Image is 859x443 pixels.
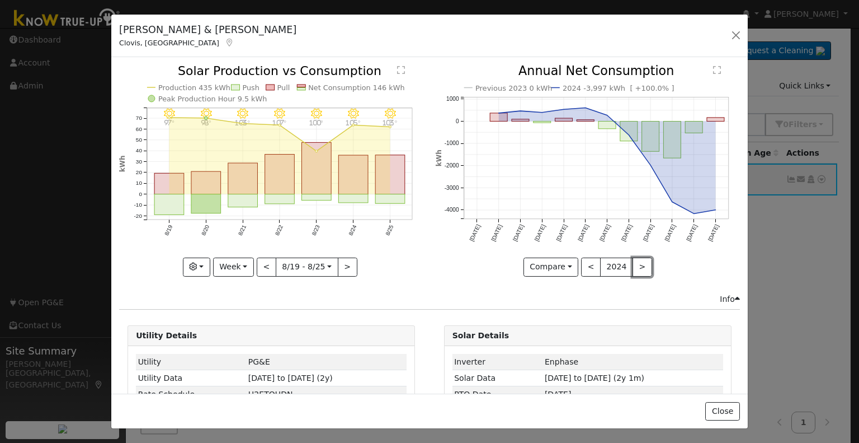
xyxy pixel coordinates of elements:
[201,109,212,120] i: 8/20 - Clear
[670,200,674,204] circle: onclick=""
[452,354,543,370] td: Inverter
[265,155,295,194] rect: onclick=""
[196,120,216,126] p: 98°
[648,163,653,167] circle: onclick=""
[265,194,295,204] rect: onclick=""
[446,96,459,102] text: 1000
[257,258,276,277] button: <
[397,66,405,74] text: 
[204,116,207,120] circle: onclick=""
[633,258,652,277] button: >
[545,374,644,383] span: [DATE] to [DATE] (2y 1m)
[136,126,143,132] text: 60
[663,122,681,158] rect: onclick=""
[274,224,284,237] text: 8/22
[139,191,143,197] text: 0
[540,110,544,115] circle: onclick=""
[435,150,443,167] text: kWh
[641,122,659,152] rect: onclick=""
[136,115,143,122] text: 70
[705,402,739,421] button: Close
[385,109,396,120] i: 8/25 - Clear
[385,224,395,237] text: 8/25
[685,223,698,243] text: [DATE]
[620,122,638,141] rect: onclick=""
[136,137,143,143] text: 50
[444,141,459,147] text: -1000
[243,83,259,92] text: Push
[163,224,173,237] text: 8/19
[581,258,601,277] button: <
[496,111,501,115] circle: onclick=""
[158,95,267,103] text: Peak Production Hour 9.5 kWh
[475,84,553,92] text: Previous 2023 0 kWh
[380,120,400,126] p: 103°
[555,118,572,121] rect: onclick=""
[228,164,258,195] rect: onclick=""
[136,331,197,340] strong: Utility Details
[178,64,381,78] text: Solar Production vs Consumption
[191,172,221,195] rect: onclick=""
[577,223,590,243] text: [DATE]
[577,120,594,122] rect: onclick=""
[598,122,616,129] rect: onclick=""
[277,83,290,92] text: Pull
[302,143,332,194] rect: onclick=""
[248,390,293,399] span: H
[134,202,143,208] text: -10
[136,170,143,176] text: 20
[136,180,143,186] text: 10
[164,109,175,120] i: 8/19 - Clear
[563,84,674,92] text: 2024 -3,997 kWh [ +100.0% ]
[154,194,184,215] rect: onclick=""
[534,223,547,243] text: [DATE]
[707,223,720,243] text: [DATE]
[279,124,281,127] circle: onclick=""
[191,194,221,213] rect: onclick=""
[376,155,405,194] rect: onclick=""
[315,150,318,152] circle: onclick=""
[242,123,244,125] circle: onclick=""
[339,156,369,195] rect: onclick=""
[311,224,321,237] text: 8/23
[136,370,246,386] td: Utility Data
[311,109,322,120] i: 8/23 - Clear
[348,224,358,237] text: 8/24
[545,390,572,399] span: [DATE]
[713,208,718,212] circle: onclick=""
[338,258,357,277] button: >
[583,106,587,110] circle: onclick=""
[523,258,579,277] button: Compare
[119,156,126,172] text: kWh
[533,122,550,123] rect: onclick=""
[707,118,724,122] rect: onclick=""
[248,357,270,366] span: ID: 13047061, authorized: 09/12/23
[136,158,143,165] text: 30
[119,22,296,37] h5: [PERSON_NAME] & [PERSON_NAME]
[720,293,740,305] div: Info
[600,258,633,277] button: 2024
[561,108,566,112] circle: onclick=""
[119,39,219,47] span: Clovis, [GEOGRAPHIC_DATA]
[136,386,246,403] td: Rate Schedule
[248,374,333,383] span: [DATE] to [DATE] (2y)
[376,194,405,204] rect: onclick=""
[444,207,459,213] text: -4000
[238,109,249,120] i: 8/21 - MostlyClear
[518,109,522,113] circle: onclick=""
[237,224,247,237] text: 8/21
[490,223,503,243] text: [DATE]
[452,370,543,386] td: Solar Data
[545,357,578,366] span: ID: 4550575, authorized: 03/03/25
[555,223,568,243] text: [DATE]
[518,64,674,78] text: Annual Net Consumption
[620,223,634,243] text: [DATE]
[339,194,369,203] rect: onclick=""
[692,212,696,216] circle: onclick=""
[512,223,525,243] text: [DATE]
[663,223,677,243] text: [DATE]
[228,194,258,207] rect: onclick=""
[159,120,179,126] p: 97°
[309,83,405,92] text: Net Consumption 146 kWh
[642,223,655,243] text: [DATE]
